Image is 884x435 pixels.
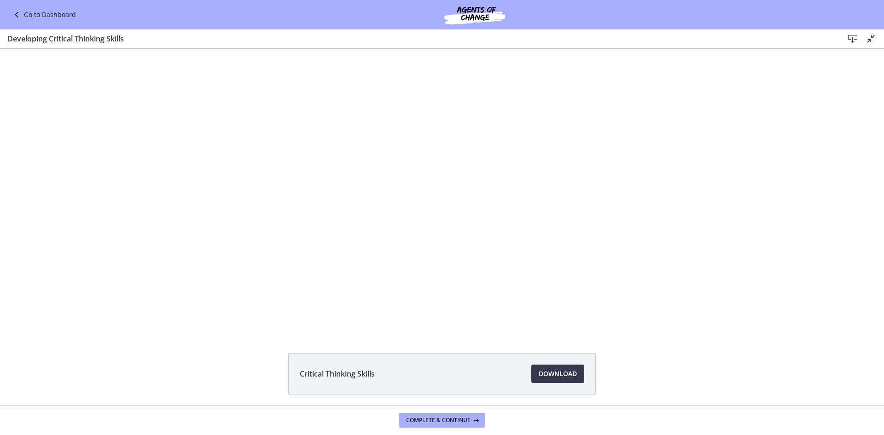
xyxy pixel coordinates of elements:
[399,413,485,428] button: Complete & continue
[406,417,471,424] span: Complete & continue
[539,368,577,379] span: Download
[419,4,530,26] img: Agents of Change
[7,33,829,44] h3: Developing Critical Thinking Skills
[300,368,375,379] span: Critical Thinking Skills
[531,365,584,383] a: Download
[11,9,76,20] a: Go to Dashboard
